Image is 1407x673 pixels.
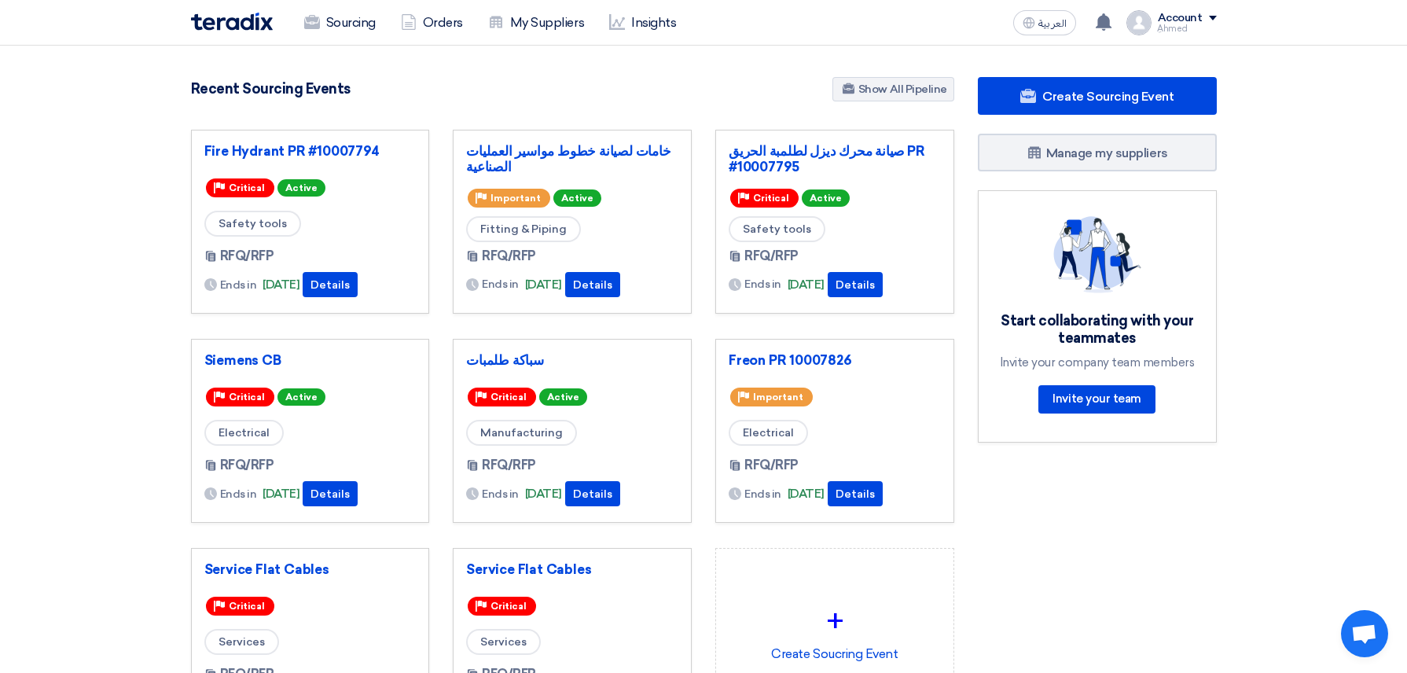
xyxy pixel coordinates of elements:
[204,211,301,237] span: Safety tools
[229,601,265,612] span: Critical
[729,216,825,242] span: Safety tools
[1158,12,1203,25] div: Account
[482,276,519,292] span: Ends in
[490,392,527,403] span: Critical
[277,179,325,197] span: Active
[828,481,883,506] button: Details
[525,276,562,294] span: [DATE]
[263,485,299,503] span: [DATE]
[482,247,536,266] span: RFQ/RFP
[466,143,678,175] a: خامات لصيانة خطوط مواسير العمليات الصناعية
[204,561,417,577] a: Service Flat Cables
[482,456,536,475] span: RFQ/RFP
[1126,10,1152,35] img: profile_test.png
[466,629,541,655] span: Services
[466,420,577,446] span: Manufacturing
[229,392,265,403] span: Critical
[539,388,587,406] span: Active
[303,481,358,506] button: Details
[597,6,689,40] a: Insights
[490,601,527,612] span: Critical
[788,276,825,294] span: [DATE]
[204,143,417,159] a: Fire Hydrant PR #10007794
[828,272,883,297] button: Details
[466,352,678,368] a: سباكة طلمبات
[788,485,825,503] span: [DATE]
[729,143,941,175] a: صيانة محرك ديزل لطلمبة الحريق PR #10007795
[978,134,1217,171] a: Manage my suppliers
[490,193,541,204] span: Important
[744,486,781,502] span: Ends in
[1042,89,1174,104] span: Create Sourcing Event
[292,6,388,40] a: Sourcing
[388,6,476,40] a: Orders
[263,276,299,294] span: [DATE]
[525,485,562,503] span: [DATE]
[753,193,789,204] span: Critical
[482,486,519,502] span: Ends in
[1038,385,1155,414] a: Invite your team
[744,456,799,475] span: RFQ/RFP
[204,629,279,655] span: Services
[466,561,678,577] a: Service Flat Cables
[277,388,325,406] span: Active
[832,77,954,101] a: Show All Pipeline
[1013,10,1076,35] button: العربية
[220,486,257,502] span: Ends in
[204,420,284,446] span: Electrical
[565,272,620,297] button: Details
[729,598,941,645] div: +
[565,481,620,506] button: Details
[744,247,799,266] span: RFQ/RFP
[204,352,417,368] a: Siemens CB
[1038,18,1067,29] span: العربية
[1341,610,1388,657] div: Open chat
[729,352,941,368] a: Freon PR 10007826
[220,456,274,475] span: RFQ/RFP
[476,6,597,40] a: My Suppliers
[997,355,1197,370] div: Invite your company team members
[220,277,257,293] span: Ends in
[466,216,581,242] span: Fitting & Piping
[1053,216,1141,293] img: invite_your_team.svg
[220,247,274,266] span: RFQ/RFP
[997,312,1197,348] div: Start collaborating with your teammates
[744,276,781,292] span: Ends in
[753,392,803,403] span: Important
[729,420,808,446] span: Electrical
[191,13,273,31] img: Teradix logo
[303,272,358,297] button: Details
[229,182,265,193] span: Critical
[1158,24,1217,33] div: ِAhmed
[802,189,850,207] span: Active
[553,189,601,207] span: Active
[191,80,351,97] h4: Recent Sourcing Events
